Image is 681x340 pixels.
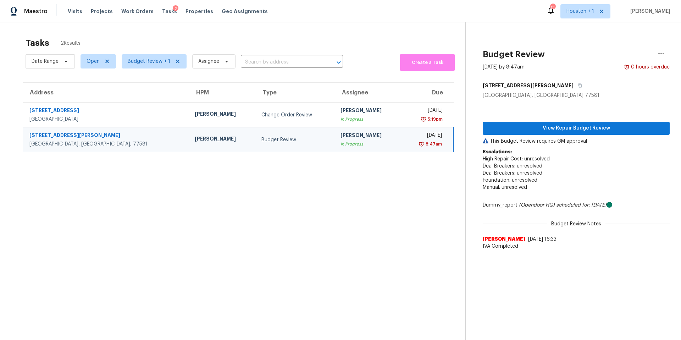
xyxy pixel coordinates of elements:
span: Date Range [32,58,59,65]
span: [PERSON_NAME] [627,8,670,15]
span: 2 Results [61,40,81,47]
span: View Repair Budget Review [488,124,664,133]
span: Visits [68,8,82,15]
input: Search by address [241,57,323,68]
button: Create a Task [400,54,455,71]
div: [GEOGRAPHIC_DATA], [GEOGRAPHIC_DATA], 77581 [29,141,183,148]
span: Deal Breakers: unresolved [483,171,542,176]
div: [DATE] [408,107,443,116]
button: Copy Address [574,79,583,92]
div: 0 hours overdue [630,64,670,71]
span: Deal Breakers: unresolved [483,164,542,169]
span: Budget Review Notes [547,220,605,227]
span: IVA Completed [483,243,670,250]
span: [DATE] 16:33 [528,237,557,242]
span: [PERSON_NAME] [483,236,525,243]
span: Open [87,58,100,65]
div: In Progress [340,116,396,123]
span: Assignee [198,58,219,65]
th: HPM [189,83,256,103]
span: Manual: unresolved [483,185,527,190]
div: [PERSON_NAME] [195,110,250,119]
div: 2 [173,5,178,12]
th: Address [23,83,189,103]
div: Budget Review [261,136,329,143]
div: [PERSON_NAME] [195,135,250,144]
span: Properties [186,8,213,15]
span: Budget Review + 1 [128,58,170,65]
div: [GEOGRAPHIC_DATA] [29,116,183,123]
b: Escalations: [483,149,512,154]
img: Overdue Alarm Icon [419,141,424,148]
div: 8:47am [424,141,442,148]
span: Maestro [24,8,48,15]
span: High Repair Cost: unresolved [483,157,550,161]
div: [STREET_ADDRESS] [29,107,183,116]
h2: Tasks [26,39,49,46]
img: Overdue Alarm Icon [624,64,630,71]
span: Houston + 1 [566,8,594,15]
th: Type [256,83,335,103]
span: Projects [91,8,113,15]
th: Due [402,83,454,103]
p: This Budget Review requires GM approval [483,138,670,145]
h2: Budget Review [483,51,545,58]
div: [PERSON_NAME] [340,132,396,141]
span: Foundation: unresolved [483,178,537,183]
th: Assignee [335,83,402,103]
div: Change Order Review [261,111,329,119]
span: Tasks [162,9,177,14]
span: Work Orders [121,8,154,15]
div: 5:19pm [426,116,443,123]
div: Dummy_report [483,202,670,209]
img: Overdue Alarm Icon [421,116,426,123]
i: (Opendoor HQ) [519,203,555,208]
h5: [STREET_ADDRESS][PERSON_NAME] [483,82,574,89]
i: scheduled for: [DATE] [556,203,607,208]
div: In Progress [340,141,396,148]
div: [PERSON_NAME] [340,107,396,116]
div: 12 [550,4,555,11]
div: [DATE] [408,132,442,141]
div: [DATE] by 8:47am [483,64,525,71]
button: View Repair Budget Review [483,122,670,135]
div: [STREET_ADDRESS][PERSON_NAME] [29,132,183,141]
span: Geo Assignments [222,8,268,15]
button: Open [334,57,344,67]
span: Create a Task [404,59,451,67]
div: [GEOGRAPHIC_DATA], [GEOGRAPHIC_DATA] 77581 [483,92,670,99]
